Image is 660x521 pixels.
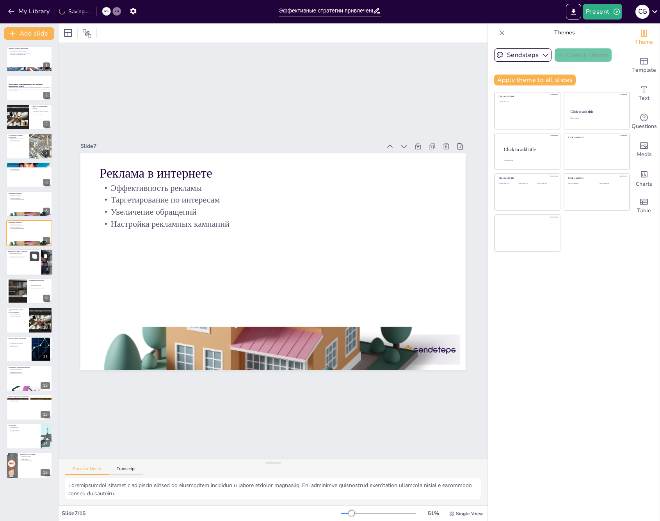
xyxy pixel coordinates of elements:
[9,369,50,370] p: Инвестирование в обучение
[9,224,50,225] p: Эффективность рекламы
[9,373,50,375] p: Удовлетворенность клиентов
[9,345,29,347] p: Отзывы клиентов
[9,169,50,170] p: Увеличение трафика
[6,75,52,101] div: 2
[6,452,52,478] div: 15
[6,278,52,304] div: 9
[6,133,52,159] div: 4
[9,425,39,427] p: Заключение
[41,382,50,389] div: 12
[9,318,27,320] p: Успех через понимание
[9,398,50,399] p: Эффективные стратегии
[568,183,593,185] div: Click to add text
[59,8,92,15] div: Saving......
[9,396,50,398] p: Примеры успешных компаний
[9,341,29,343] p: Улучшение стратегий
[9,87,50,89] p: Как эффективно привлекать клиентов в строительном бизнесе, независимо от масштаба вашей компании....
[632,66,656,75] span: Template
[635,4,649,20] button: С Б
[9,226,50,228] p: Увеличение обращений
[65,478,481,499] textarea: Loremipsumdol sitamet c adipiscin elitsed do eiusmodtem incididun u labore etdolor magnaaliq. Eni...
[566,4,581,20] button: Экспорт в PowerPoint
[537,183,555,185] div: Click to add text
[6,336,52,362] div: 11
[9,164,50,166] p: SEO и контент-маркетинг
[43,208,50,215] div: 6
[29,283,50,285] p: Установление контактов
[6,423,52,449] div: 14
[6,249,53,276] div: 8
[6,104,52,130] div: 3
[9,366,50,369] p: Постоянное обучение и развитие
[637,206,651,215] span: Table
[32,113,50,115] p: Комплексный подход
[9,428,39,430] p: Адаптация предложений
[9,315,27,317] p: Адаптация предложений
[43,237,50,244] div: 7
[9,427,39,429] p: Комплексный подход
[9,343,29,344] p: Аналитические инструменты
[635,5,649,19] div: С Б
[9,430,39,431] p: Постоянное обучение
[145,166,433,379] p: Настройка рекламных кампаний
[9,195,50,196] p: Эффективность рекламы
[9,402,50,404] p: Успех в строительном бизнесе
[65,466,109,475] button: Speaker Notes
[82,28,92,38] span: Позиция
[508,23,621,42] p: Themes
[9,54,50,55] p: Инвестиции в онлайн-присутствие
[41,251,50,261] button: Удалить слайд
[499,101,555,103] div: Click to add text
[43,121,50,128] div: 3
[499,183,516,185] div: Click to add text
[29,286,50,288] p: Общение с клиентами
[9,317,27,318] p: Исследование рынка
[9,140,27,141] p: Продвижение проектов
[8,252,39,254] p: Социальное доказательство
[637,150,652,159] span: Media
[6,191,52,217] div: 6
[424,510,443,517] div: 51 %
[41,353,50,360] div: 11
[9,338,29,340] p: Использование аналитики
[504,159,553,161] div: Click to add body
[29,279,50,282] p: Сетевые мероприятия
[41,440,50,447] div: 14
[9,314,27,315] p: Понимание потребностей
[173,204,464,423] p: Реклама в интернете
[628,136,660,164] div: Добавление изображений, графики, фигур или видео
[9,170,50,171] p: Повышение конверсии
[6,220,52,246] div: 7
[628,164,660,192] div: Добавить диаграммы и графики
[632,122,657,131] span: Questions
[43,295,50,302] div: 9
[29,285,50,286] p: Демонстрация проектов
[9,138,27,140] p: Взаимодействие с клиентами
[9,401,50,402] p: Адаптация практик
[32,109,50,110] p: Разнообразие стратегий
[41,469,50,476] div: 15
[504,146,554,152] div: Click to add title
[152,176,440,389] p: Увеличение обращений
[43,179,50,186] div: 5
[30,251,39,261] button: Дублировать Слайд
[9,50,50,51] p: Онлайн-присутствие критично для бизнеса
[32,112,50,114] p: Постоянный анализ результатов
[6,365,52,391] div: 12
[570,117,622,119] div: Click to add text
[43,62,50,69] div: 1
[9,47,50,50] p: Значение онлайн-присутствия
[571,110,623,114] div: Click to add title
[20,457,50,459] p: Вопросы участников
[6,162,52,188] div: 5
[6,5,53,18] button: My Library
[8,257,39,258] p: Привлечение новых клиентов
[6,307,52,333] div: 10
[279,5,373,16] input: Вставить заголовок
[6,395,52,420] div: 13
[9,399,50,401] p: [PERSON_NAME]
[9,142,27,144] p: Обратная связь и улучшение услуг
[628,192,660,220] div: Добавить таблицу
[62,27,74,39] div: Макет
[568,177,624,180] div: Click to add title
